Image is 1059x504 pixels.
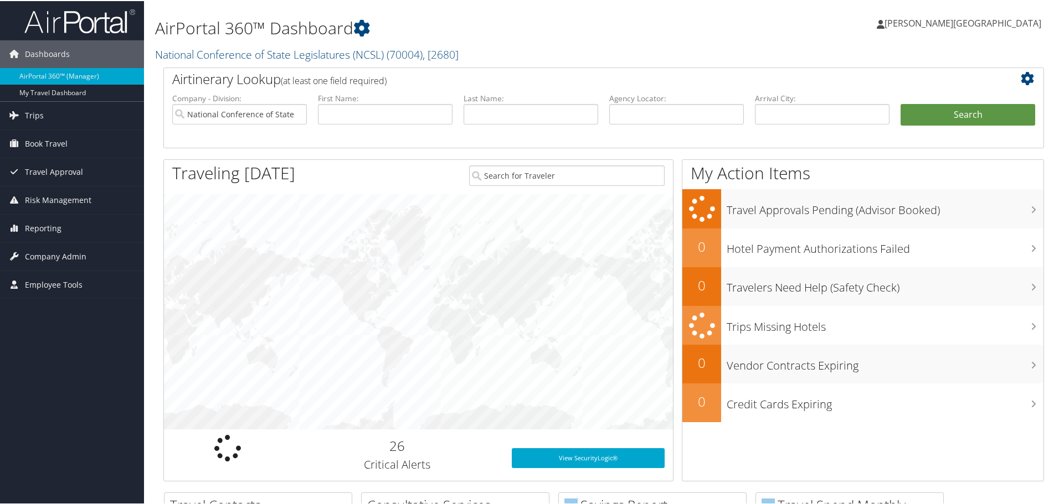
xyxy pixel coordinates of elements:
[682,188,1043,227] a: Travel Approvals Pending (Advisor Booked)
[300,435,495,454] h2: 26
[172,92,307,103] label: Company - Division:
[901,103,1035,125] button: Search
[172,160,295,184] h1: Traveling [DATE]
[877,6,1052,39] a: [PERSON_NAME][GEOGRAPHIC_DATA]
[727,235,1043,256] h3: Hotel Payment Authorizations Failed
[682,266,1043,305] a: 0Travelers Need Help (Safety Check)
[281,74,387,86] span: (at least one field required)
[25,270,83,298] span: Employee Tools
[25,39,70,67] span: Dashboards
[609,92,744,103] label: Agency Locator:
[155,15,753,39] h1: AirPortal 360™ Dashboard
[682,391,721,410] h2: 0
[512,447,665,467] a: View SecurityLogic®
[25,157,83,185] span: Travel Approval
[25,242,86,269] span: Company Admin
[727,351,1043,372] h3: Vendor Contracts Expiring
[682,236,721,255] h2: 0
[300,456,495,471] h3: Critical Alerts
[25,129,68,157] span: Book Travel
[682,227,1043,266] a: 0Hotel Payment Authorizations Failed
[727,273,1043,294] h3: Travelers Need Help (Safety Check)
[885,16,1041,28] span: [PERSON_NAME][GEOGRAPHIC_DATA]
[25,214,61,241] span: Reporting
[464,92,598,103] label: Last Name:
[387,46,423,61] span: ( 70004 )
[318,92,453,103] label: First Name:
[24,7,135,33] img: airportal-logo.png
[682,344,1043,382] a: 0Vendor Contracts Expiring
[682,275,721,294] h2: 0
[682,352,721,371] h2: 0
[172,69,962,87] h2: Airtinerary Lookup
[727,196,1043,217] h3: Travel Approvals Pending (Advisor Booked)
[25,185,91,213] span: Risk Management
[727,313,1043,334] h3: Trips Missing Hotels
[682,382,1043,421] a: 0Credit Cards Expiring
[682,305,1043,344] a: Trips Missing Hotels
[155,46,459,61] a: National Conference of State Legislatures (NCSL)
[25,101,44,128] span: Trips
[423,46,459,61] span: , [ 2680 ]
[727,390,1043,411] h3: Credit Cards Expiring
[755,92,890,103] label: Arrival City:
[682,160,1043,184] h1: My Action Items
[469,164,665,185] input: Search for Traveler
